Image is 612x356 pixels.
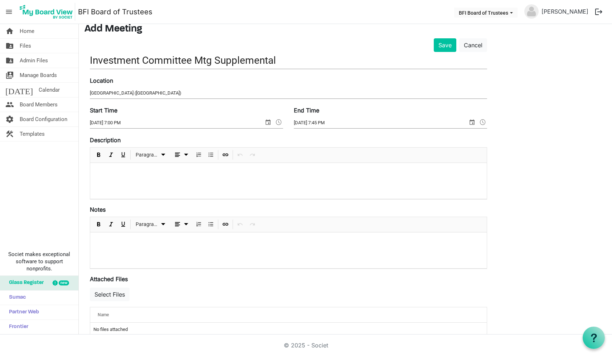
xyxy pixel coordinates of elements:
[206,220,216,229] button: Bulleted List
[90,323,487,336] td: No files attached
[5,320,28,334] span: Frontier
[205,217,217,232] div: Bulleted List
[90,136,121,144] label: Description
[171,220,191,229] button: dropdownbutton
[205,148,217,163] div: Bulleted List
[90,205,106,214] label: Notes
[133,220,169,229] button: Paragraph dropdownbutton
[434,38,456,52] button: Save
[84,23,606,35] h3: Add Meeting
[294,106,319,115] label: End Time
[105,217,117,232] div: Italic
[5,305,39,319] span: Partner Web
[39,83,60,97] span: Calendar
[591,4,606,19] button: logout
[90,106,117,115] label: Start Time
[219,217,232,232] div: Insert Link
[90,52,487,69] input: Title
[136,150,159,159] span: Paragraph
[132,148,170,163] div: Formats
[106,220,116,229] button: Italic
[78,5,152,19] a: BFI Board of Trustees
[90,288,130,301] button: Select Files
[20,24,34,38] span: Home
[132,217,170,232] div: Formats
[264,117,272,127] span: select
[193,217,205,232] div: Numbered List
[98,312,109,317] span: Name
[18,3,78,21] a: My Board View Logo
[117,217,129,232] div: Underline
[221,150,230,159] button: Insert Link
[5,39,14,53] span: folder_shared
[133,150,169,159] button: Paragraph dropdownbutton
[93,217,105,232] div: Bold
[5,97,14,112] span: people
[221,220,230,229] button: Insert Link
[5,290,26,305] span: Sumac
[5,127,14,141] span: construction
[170,217,193,232] div: Alignments
[468,117,476,127] span: select
[20,68,57,82] span: Manage Boards
[171,150,191,159] button: dropdownbutton
[20,127,45,141] span: Templates
[5,53,14,68] span: folder_shared
[90,275,128,283] label: Attached Files
[194,220,204,229] button: Numbered List
[20,112,67,126] span: Board Configuration
[193,148,205,163] div: Numbered List
[90,76,113,85] label: Location
[136,220,159,229] span: Paragraph
[539,4,591,19] a: [PERSON_NAME]
[459,38,487,52] a: Cancel
[94,150,104,159] button: Bold
[18,3,75,21] img: My Board View Logo
[20,39,31,53] span: Files
[454,8,518,18] button: BFI Board of Trustees dropdownbutton
[20,53,48,68] span: Admin Files
[5,24,14,38] span: home
[118,220,128,229] button: Underline
[94,220,104,229] button: Bold
[93,148,105,163] div: Bold
[5,83,33,97] span: [DATE]
[117,148,129,163] div: Underline
[5,112,14,126] span: settings
[5,68,14,82] span: switch_account
[106,150,116,159] button: Italic
[20,97,58,112] span: Board Members
[3,251,75,272] span: Societ makes exceptional software to support nonprofits.
[5,276,44,290] span: Glass Register
[170,148,193,163] div: Alignments
[105,148,117,163] div: Italic
[2,5,16,19] span: menu
[59,280,69,285] div: new
[219,148,232,163] div: Insert Link
[284,342,328,349] a: © 2025 - Societ
[206,150,216,159] button: Bulleted List
[118,150,128,159] button: Underline
[194,150,204,159] button: Numbered List
[524,4,539,19] img: no-profile-picture.svg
